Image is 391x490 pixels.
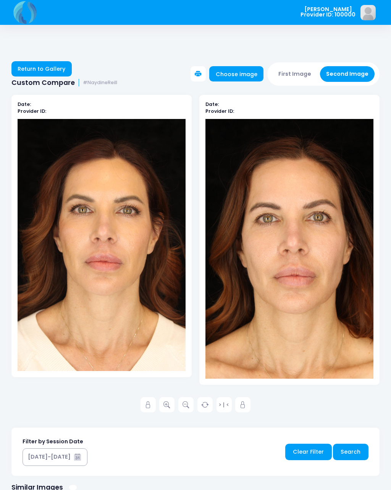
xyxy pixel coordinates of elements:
b: Provider ID: [205,108,234,114]
b: Provider ID: [18,108,46,114]
img: compare-img1 [18,119,186,371]
button: First Image [272,66,318,82]
a: > | < [217,397,232,412]
img: image [360,5,376,20]
b: Date: [205,101,219,107]
a: Search [333,444,368,460]
a: Choose image [209,66,263,81]
label: Filter by Session Date [23,438,83,446]
b: Date: [18,101,31,107]
span: [PERSON_NAME] Provider ID: 100000 [301,7,355,18]
a: Clear Filter [285,444,332,460]
span: Custom Compare [11,79,75,87]
small: #NaydineReill [83,80,117,86]
a: Return to Gallery [11,61,72,77]
div: [DATE]-[DATE] [28,453,71,461]
button: Second Image [320,66,375,82]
